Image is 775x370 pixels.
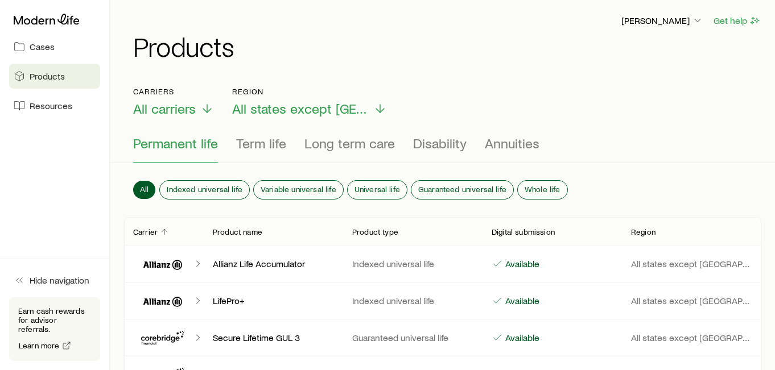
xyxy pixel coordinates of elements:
p: Indexed universal life [352,258,473,269]
a: Products [9,64,100,89]
button: Hide navigation [9,268,100,293]
span: Products [30,70,65,82]
p: Indexed universal life [352,295,473,306]
p: Product name [213,227,262,236]
p: Region [631,227,656,236]
p: Available [503,258,539,269]
p: Region [232,87,387,96]
p: Allianz Life Accumulator [213,258,334,269]
a: Resources [9,93,100,118]
span: Whole life [525,185,560,194]
span: Disability [413,135,467,151]
button: Variable universal life [254,181,343,199]
span: Learn more [19,342,60,350]
span: Permanent life [133,135,218,151]
p: Carrier [133,227,158,236]
p: [PERSON_NAME] [621,15,703,26]
p: Earn cash rewards for advisor referrals. [18,306,91,334]
a: Cases [9,34,100,59]
p: Available [503,332,539,343]
p: Digital submission [492,227,555,236]
button: CarriersAll carriers [133,87,214,117]
button: Indexed universal life [160,181,249,199]
h1: Products [133,32,761,60]
span: Hide navigation [30,275,89,286]
span: Long term care [304,135,395,151]
button: Universal life [348,181,407,199]
button: [PERSON_NAME] [621,14,704,28]
p: All states except [GEOGRAPHIC_DATA] [631,258,752,269]
span: Resources [30,100,72,111]
div: Earn cash rewards for advisor referrals.Learn more [9,297,100,361]
button: RegionAll states except [GEOGRAPHIC_DATA] [232,87,387,117]
span: All carriers [133,101,196,117]
button: All [133,181,155,199]
span: Term life [236,135,286,151]
span: Universal life [354,185,400,194]
button: Get help [713,14,761,27]
p: All states except [GEOGRAPHIC_DATA] [631,295,752,306]
p: LifePro+ [213,295,334,306]
p: All states except [GEOGRAPHIC_DATA] [631,332,752,343]
span: Guaranteed universal life [418,185,506,194]
span: All states except [GEOGRAPHIC_DATA] [232,101,369,117]
span: Variable universal life [261,185,336,194]
p: Available [503,295,539,306]
button: Whole life [518,181,567,199]
span: Annuities [485,135,539,151]
p: Guaranteed universal life [352,332,473,343]
span: All [140,185,149,194]
span: Cases [30,41,55,52]
p: Carriers [133,87,214,96]
p: Product type [352,227,398,236]
span: Indexed universal life [167,185,242,194]
button: Guaranteed universal life [411,181,513,199]
div: Product types [133,135,752,163]
p: Secure Lifetime GUL 3 [213,332,334,343]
